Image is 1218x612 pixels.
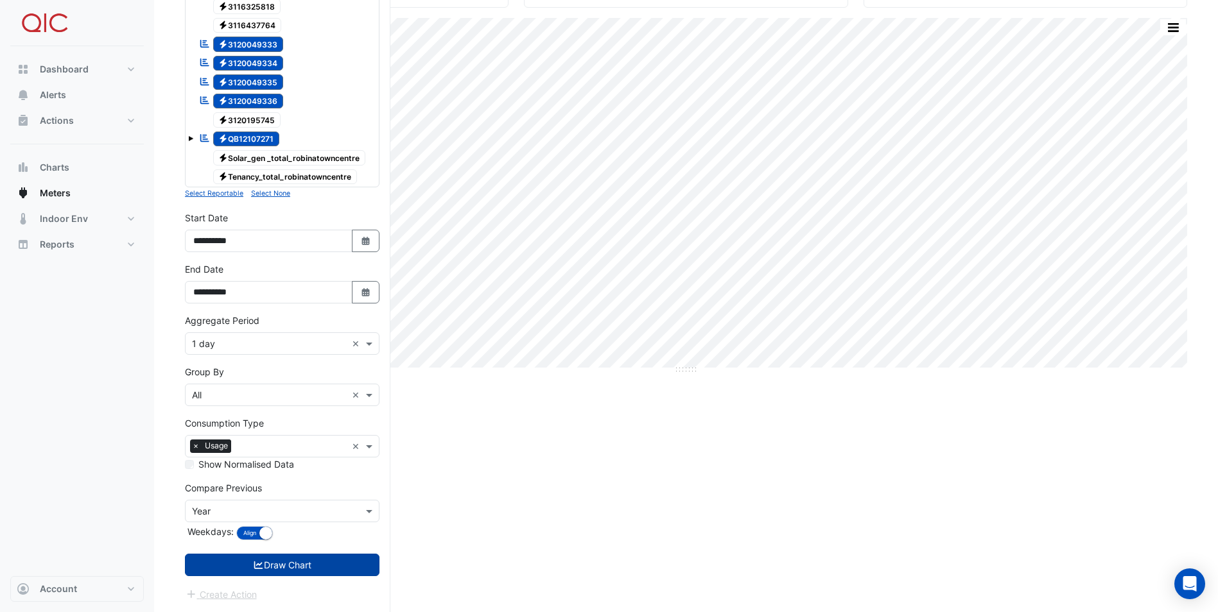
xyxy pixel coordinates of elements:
[360,287,372,298] fa-icon: Select Date
[218,153,228,162] fa-icon: Electricity
[218,77,228,87] fa-icon: Electricity
[199,38,211,49] fa-icon: Reportable
[218,58,228,68] fa-icon: Electricity
[213,112,281,128] span: 3120195745
[185,314,259,327] label: Aggregate Period
[352,337,363,350] span: Clear
[185,262,223,276] label: End Date
[10,108,144,133] button: Actions
[218,39,228,49] fa-icon: Electricity
[185,554,379,576] button: Draw Chart
[213,56,284,71] span: 3120049334
[40,89,66,101] span: Alerts
[202,439,231,452] span: Usage
[218,96,228,106] fa-icon: Electricity
[17,89,30,101] app-icon: Alerts
[185,365,224,378] label: Group By
[352,388,363,402] span: Clear
[213,37,284,52] span: 3120049333
[218,134,228,144] fa-icon: Electricity
[185,416,264,430] label: Consumption Type
[199,133,211,144] fa-icon: Reportable
[185,189,243,198] small: Select Reportable
[213,132,280,147] span: QB12107271
[199,95,211,106] fa-icon: Reportable
[185,588,257,599] app-escalated-ticket-create-button: Please draw the charts first
[213,74,284,90] span: 3120049335
[251,189,290,198] small: Select None
[40,238,74,251] span: Reports
[1160,19,1186,35] button: More Options
[213,94,284,109] span: 3120049336
[185,481,262,495] label: Compare Previous
[1174,568,1205,599] div: Open Intercom Messenger
[40,63,89,76] span: Dashboard
[10,576,144,602] button: Account
[251,187,290,199] button: Select None
[17,238,30,251] app-icon: Reports
[352,439,363,453] span: Clear
[218,1,228,11] fa-icon: Electricity
[199,57,211,68] fa-icon: Reportable
[213,150,366,166] span: Solar_gen _total_robinatowncentre
[10,56,144,82] button: Dashboard
[17,212,30,225] app-icon: Indoor Env
[10,82,144,108] button: Alerts
[40,187,71,200] span: Meters
[40,114,74,127] span: Actions
[198,457,294,471] label: Show Normalised Data
[360,235,372,246] fa-icon: Select Date
[199,76,211,87] fa-icon: Reportable
[185,525,234,538] label: Weekdays:
[10,206,144,232] button: Indoor Env
[185,187,243,199] button: Select Reportable
[213,18,282,33] span: 3116437764
[40,161,69,174] span: Charts
[218,115,228,124] fa-icon: Electricity
[17,63,30,76] app-icon: Dashboard
[15,10,73,36] img: Company Logo
[17,187,30,200] app-icon: Meters
[213,169,358,185] span: Tenancy_total_robinatowncentre
[185,211,228,225] label: Start Date
[218,21,228,30] fa-icon: Electricity
[40,582,77,595] span: Account
[190,439,202,452] span: ×
[17,161,30,174] app-icon: Charts
[10,180,144,206] button: Meters
[218,172,228,182] fa-icon: Electricity
[10,155,144,180] button: Charts
[40,212,88,225] span: Indoor Env
[10,232,144,257] button: Reports
[17,114,30,127] app-icon: Actions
